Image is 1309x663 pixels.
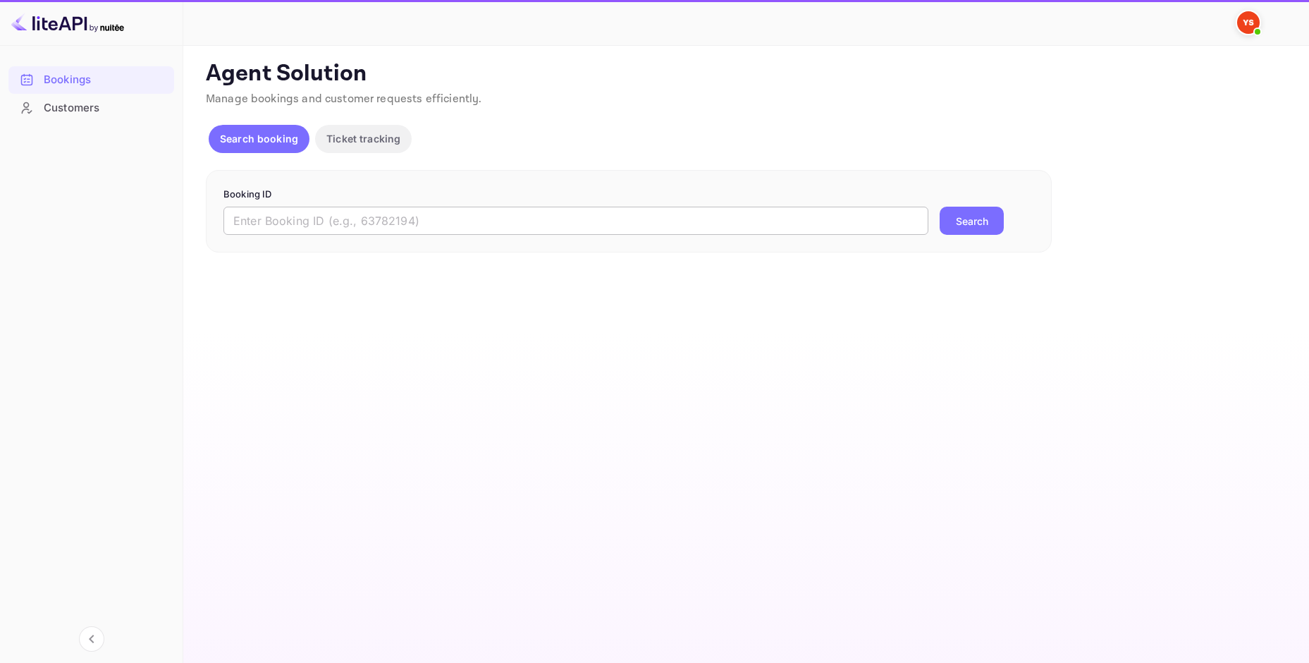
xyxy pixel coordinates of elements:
[206,60,1284,88] p: Agent Solution
[940,207,1004,235] button: Search
[8,66,174,92] a: Bookings
[223,207,928,235] input: Enter Booking ID (e.g., 63782194)
[206,92,482,107] span: Manage bookings and customer requests efficiently.
[44,72,167,88] div: Bookings
[44,100,167,116] div: Customers
[220,131,298,146] p: Search booking
[11,11,124,34] img: LiteAPI logo
[8,95,174,121] a: Customers
[326,131,400,146] p: Ticket tracking
[1237,11,1260,34] img: Yandex Support
[8,95,174,122] div: Customers
[8,66,174,94] div: Bookings
[79,626,104,652] button: Collapse navigation
[223,188,1034,202] p: Booking ID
